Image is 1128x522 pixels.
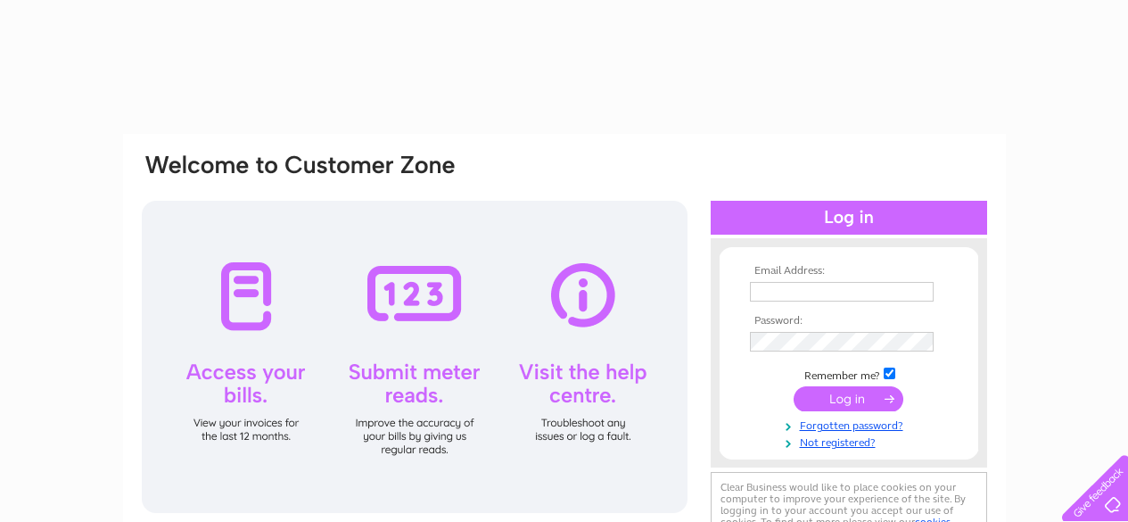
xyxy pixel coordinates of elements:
th: Email Address: [745,265,952,278]
th: Password: [745,315,952,327]
input: Submit [794,386,903,411]
a: Forgotten password? [750,416,952,433]
td: Remember me? [745,365,952,383]
a: Not registered? [750,433,952,450]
